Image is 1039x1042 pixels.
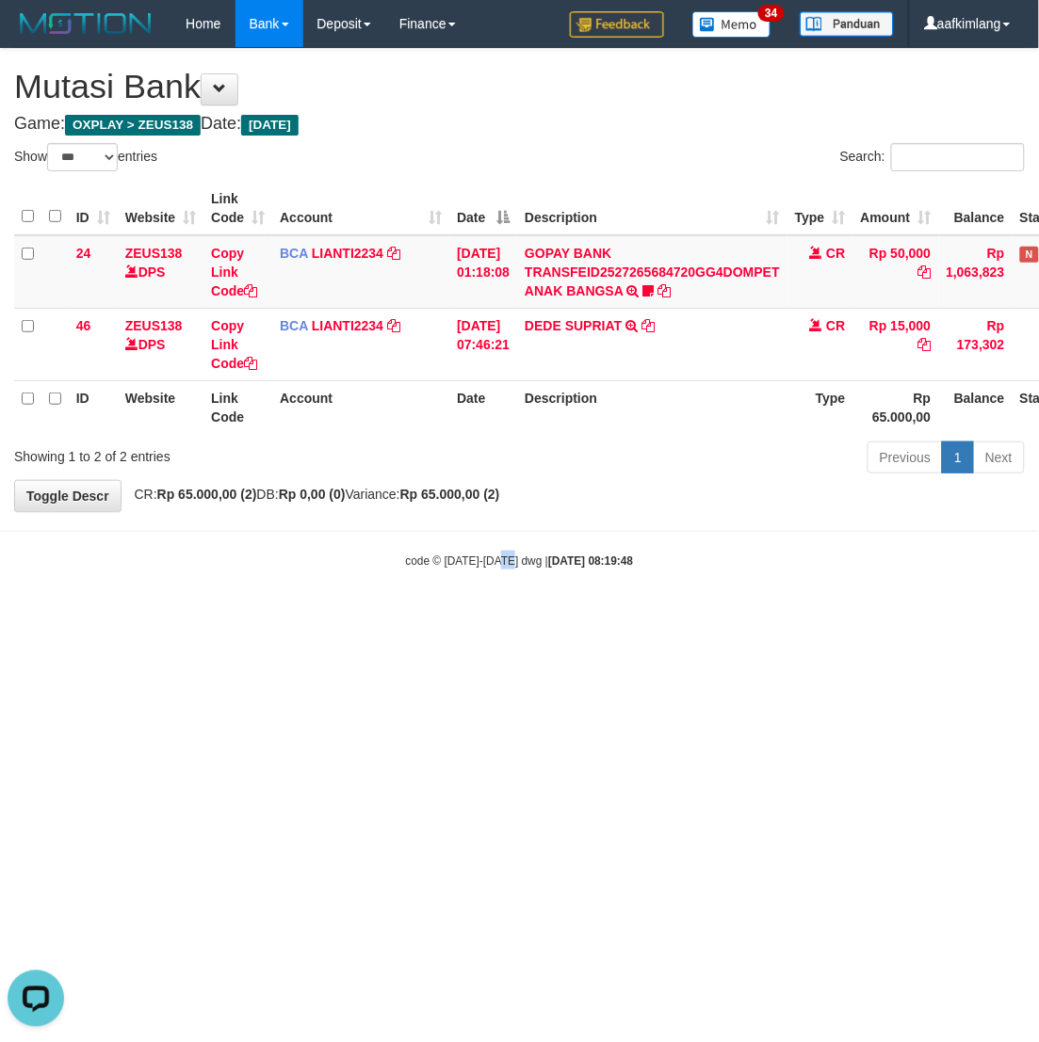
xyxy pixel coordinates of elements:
td: Rp 50,000 [853,235,939,309]
a: Copy Link Code [211,318,257,371]
a: LIANTI2234 [312,318,383,333]
span: CR: DB: Variance: [125,487,500,502]
div: Showing 1 to 2 of 2 entries [14,440,419,466]
strong: Rp 65.000,00 (2) [157,487,257,502]
th: Account: activate to sort column ascending [272,182,449,235]
select: Showentries [47,143,118,171]
th: Balance [939,182,1013,235]
a: Copy Link Code [211,246,257,298]
td: [DATE] 07:46:21 [449,308,517,380]
input: Search: [891,143,1025,171]
th: Link Code [203,380,272,434]
a: DEDE SUPRIAT [525,318,622,333]
a: Next [973,441,1025,473]
a: Copy DEDE SUPRIAT to clipboard [641,318,655,333]
span: Has Note [1020,247,1039,263]
th: Amount: activate to sort column ascending [853,182,939,235]
strong: Rp 65.000,00 (2) [400,487,500,502]
span: 46 [76,318,91,333]
small: code © [DATE]-[DATE] dwg | [406,554,634,568]
a: 1 [942,441,974,473]
th: Type [787,380,853,434]
img: Feedback.jpg [570,11,664,38]
a: ZEUS138 [125,246,183,261]
td: Rp 15,000 [853,308,939,380]
a: GOPAY BANK TRANSFEID2527265684720GG4DOMPET ANAK BANGSA [525,246,780,298]
span: CR [826,318,845,333]
a: Copy Rp 15,000 to clipboard [918,337,932,352]
th: Description [517,380,787,434]
a: Copy Rp 50,000 to clipboard [918,265,932,280]
a: Toggle Descr [14,480,122,512]
span: OXPLAY > ZEUS138 [65,115,201,136]
a: Copy LIANTI2234 to clipboard [387,246,400,261]
strong: Rp 0,00 (0) [279,487,346,502]
th: ID [69,380,118,434]
th: Description: activate to sort column ascending [517,182,787,235]
th: Date: activate to sort column descending [449,182,517,235]
td: DPS [118,308,203,380]
th: Website: activate to sort column ascending [118,182,203,235]
img: MOTION_logo.png [14,9,157,38]
button: Open LiveChat chat widget [8,8,64,64]
a: ZEUS138 [125,318,183,333]
th: ID: activate to sort column ascending [69,182,118,235]
th: Account [272,380,449,434]
h4: Game: Date: [14,115,1025,134]
strong: [DATE] 08:19:48 [548,554,633,568]
th: Type: activate to sort column ascending [787,182,853,235]
th: Website [118,380,203,434]
img: Button%20Memo.svg [692,11,771,38]
td: [DATE] 01:18:08 [449,235,517,309]
a: LIANTI2234 [312,246,383,261]
img: panduan.png [800,11,894,37]
a: Copy LIANTI2234 to clipboard [387,318,400,333]
span: BCA [280,318,308,333]
span: CR [826,246,845,261]
th: Balance [939,380,1013,434]
span: BCA [280,246,308,261]
th: Date [449,380,517,434]
a: Copy GOPAY BANK TRANSFEID2527265684720GG4DOMPET ANAK BANGSA to clipboard [657,283,671,298]
td: Rp 1,063,823 [939,235,1013,309]
th: Link Code: activate to sort column ascending [203,182,272,235]
span: 24 [76,246,91,261]
a: Previous [868,441,943,473]
span: 34 [758,5,784,22]
h1: Mutasi Bank [14,68,1025,105]
label: Search: [840,143,1025,171]
td: DPS [118,235,203,309]
td: Rp 173,302 [939,308,1013,380]
label: Show entries [14,143,157,171]
span: [DATE] [241,115,299,136]
th: Rp 65.000,00 [853,380,939,434]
